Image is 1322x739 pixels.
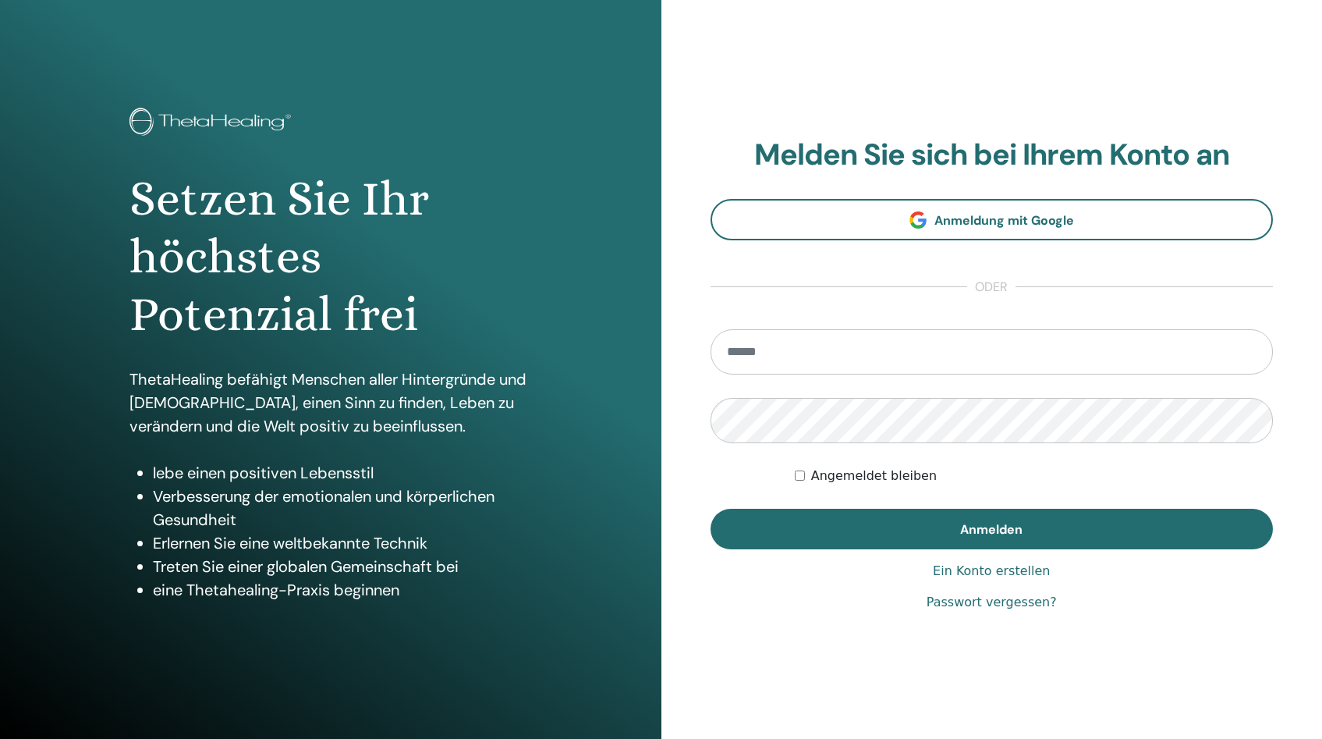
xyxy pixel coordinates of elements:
li: Verbesserung der emotionalen und körperlichen Gesundheit [153,485,531,531]
label: Angemeldet bleiben [811,467,937,485]
span: Anmeldung mit Google [934,212,1074,229]
span: Anmelden [960,521,1023,538]
li: Erlernen Sie eine weltbekannte Technik [153,531,531,555]
a: Anmeldung mit Google [711,199,1274,240]
h1: Setzen Sie Ihr höchstes Potenzial frei [129,170,531,344]
div: Keep me authenticated indefinitely or until I manually logout [795,467,1273,485]
a: Passwort vergessen? [927,593,1057,612]
li: Treten Sie einer globalen Gemeinschaft bei [153,555,531,578]
li: lebe einen positiven Lebensstil [153,461,531,485]
h2: Melden Sie sich bei Ihrem Konto an [711,137,1274,173]
span: oder [967,278,1015,297]
a: Ein Konto erstellen [933,562,1050,581]
button: Anmelden [711,509,1274,549]
li: eine Thetahealing-Praxis beginnen [153,578,531,602]
p: ThetaHealing befähigt Menschen aller Hintergründe und [DEMOGRAPHIC_DATA], einen Sinn zu finden, L... [129,368,531,438]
